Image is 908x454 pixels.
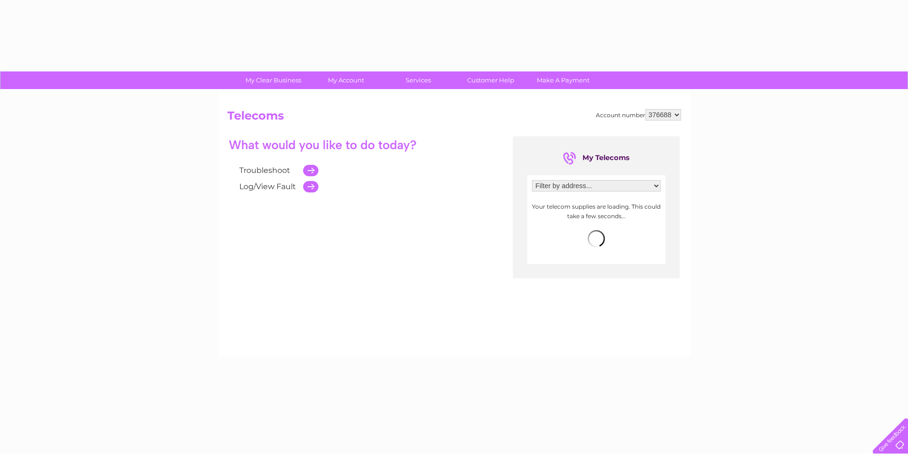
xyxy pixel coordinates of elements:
[239,166,290,175] a: Troubleshoot
[379,71,458,89] a: Services
[451,71,530,89] a: Customer Help
[306,71,385,89] a: My Account
[239,182,296,191] a: Log/View Fault
[588,230,605,247] img: loading
[563,151,630,166] div: My Telecoms
[227,109,681,127] h2: Telecoms
[234,71,313,89] a: My Clear Business
[532,202,661,220] p: Your telecom supplies are loading. This could take a few seconds...
[596,109,681,121] div: Account number
[524,71,602,89] a: Make A Payment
